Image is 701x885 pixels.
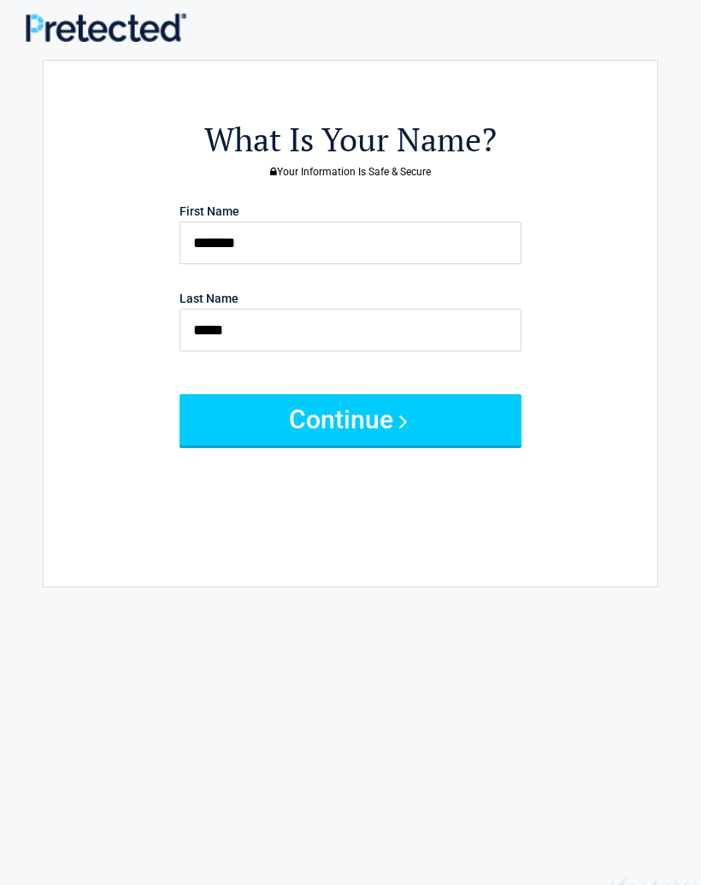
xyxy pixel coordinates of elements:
label: Last Name [180,292,239,304]
button: Continue [180,394,521,445]
h2: What Is Your Name? [52,118,649,162]
h3: Your Information Is Safe & Secure [52,167,649,177]
img: Main Logo [26,13,186,42]
label: First Name [180,205,239,217]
